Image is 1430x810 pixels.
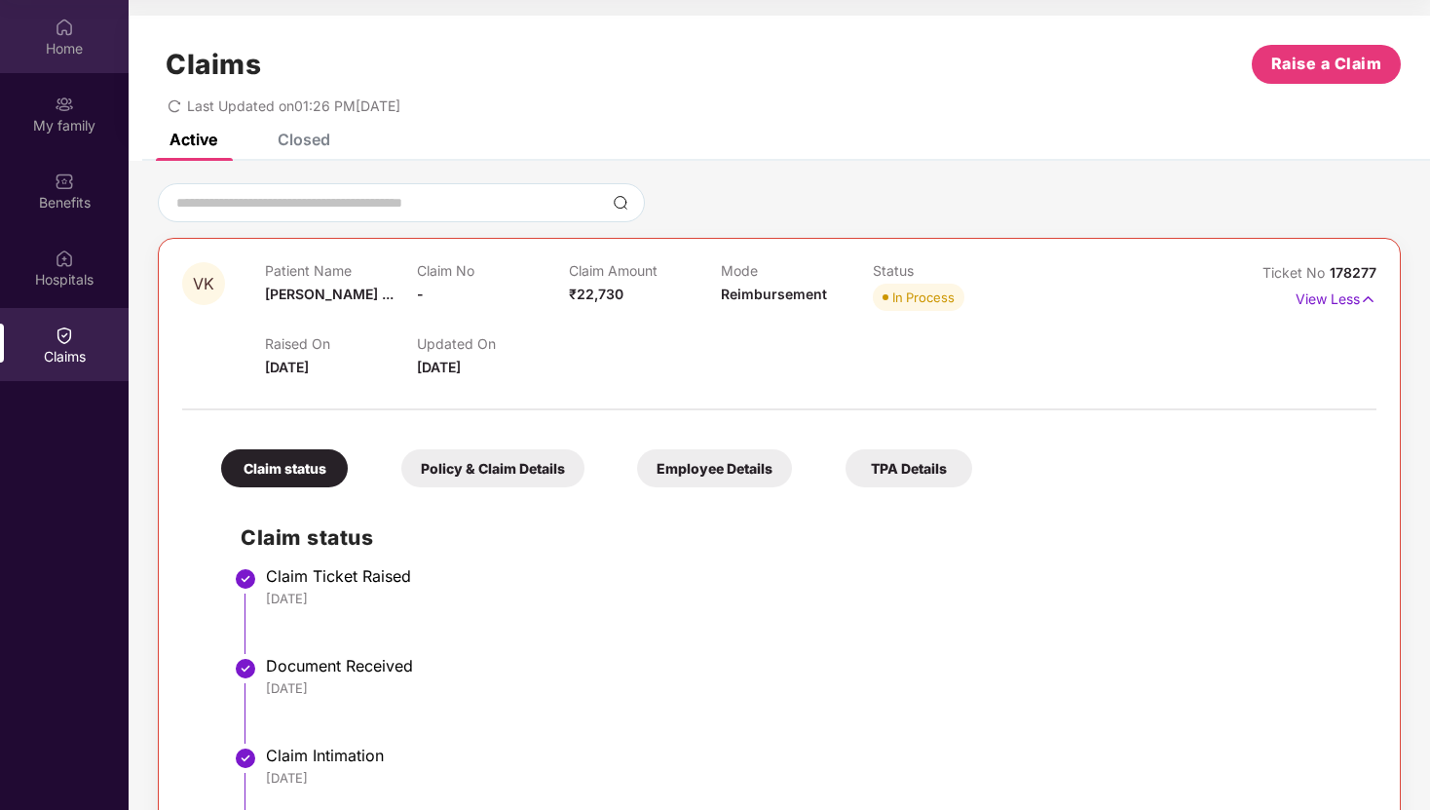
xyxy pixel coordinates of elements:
span: ₹22,730 [569,286,623,302]
button: Raise a Claim [1252,45,1401,84]
div: TPA Details [846,449,972,487]
div: Policy & Claim Details [401,449,584,487]
p: Status [873,262,1025,279]
img: svg+xml;base64,PHN2ZyB4bWxucz0iaHR0cDovL3d3dy53My5vcmcvMjAwMC9zdmciIHdpZHRoPSIxNyIgaGVpZ2h0PSIxNy... [1360,289,1376,310]
p: Claim No [417,262,569,279]
img: svg+xml;base64,PHN2ZyBpZD0iSG9tZSIgeG1sbnM9Imh0dHA6Ly93d3cudzMub3JnLzIwMDAvc3ZnIiB3aWR0aD0iMjAiIG... [55,18,74,37]
h2: Claim status [241,521,1357,554]
p: Updated On [417,335,569,352]
div: [DATE] [266,769,1357,787]
div: Claim Ticket Raised [266,566,1357,586]
p: Claim Amount [569,262,721,279]
span: [DATE] [265,359,309,375]
img: svg+xml;base64,PHN2ZyBpZD0iQ2xhaW0iIHhtbG5zPSJodHRwOi8vd3d3LnczLm9yZy8yMDAwL3N2ZyIgd2lkdGg9IjIwIi... [55,326,74,345]
p: View Less [1296,284,1376,310]
span: redo [168,97,181,114]
span: [PERSON_NAME] ... [265,286,394,302]
img: svg+xml;base64,PHN2ZyBpZD0iSG9zcGl0YWxzIiB4bWxucz0iaHR0cDovL3d3dy53My5vcmcvMjAwMC9zdmciIHdpZHRoPS... [55,249,74,268]
img: svg+xml;base64,PHN2ZyBpZD0iU3RlcC1Eb25lLTMyeDMyIiB4bWxucz0iaHR0cDovL3d3dy53My5vcmcvMjAwMC9zdmciIH... [234,657,257,680]
img: svg+xml;base64,PHN2ZyBpZD0iU2VhcmNoLTMyeDMyIiB4bWxucz0iaHR0cDovL3d3dy53My5vcmcvMjAwMC9zdmciIHdpZH... [613,195,628,211]
h1: Claims [166,48,261,81]
div: Claim Intimation [266,746,1357,765]
div: [DATE] [266,679,1357,697]
div: [DATE] [266,590,1357,607]
div: Employee Details [637,449,792,487]
div: Active [169,130,217,149]
span: Reimbursement [721,286,827,302]
span: Last Updated on 01:26 PM[DATE] [187,97,400,114]
img: svg+xml;base64,PHN2ZyBpZD0iU3RlcC1Eb25lLTMyeDMyIiB4bWxucz0iaHR0cDovL3d3dy53My5vcmcvMjAwMC9zdmciIH... [234,747,257,770]
span: VK [193,276,214,292]
img: svg+xml;base64,PHN2ZyBpZD0iU3RlcC1Eb25lLTMyeDMyIiB4bWxucz0iaHR0cDovL3d3dy53My5vcmcvMjAwMC9zdmciIH... [234,567,257,591]
span: Ticket No [1262,264,1330,281]
div: Claim status [221,449,348,487]
span: [DATE] [417,359,461,375]
p: Mode [721,262,873,279]
span: - [417,286,424,302]
span: 178277 [1330,264,1376,281]
div: Closed [278,130,330,149]
p: Raised On [265,335,417,352]
p: Patient Name [265,262,417,279]
span: Raise a Claim [1271,52,1382,76]
img: svg+xml;base64,PHN2ZyBpZD0iQmVuZWZpdHMiIHhtbG5zPSJodHRwOi8vd3d3LnczLm9yZy8yMDAwL3N2ZyIgd2lkdGg9Ij... [55,172,74,191]
div: Document Received [266,656,1357,675]
div: In Process [892,288,955,307]
img: svg+xml;base64,PHN2ZyB3aWR0aD0iMjAiIGhlaWdodD0iMjAiIHZpZXdCb3g9IjAgMCAyMCAyMCIgZmlsbD0ibm9uZSIgeG... [55,95,74,114]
